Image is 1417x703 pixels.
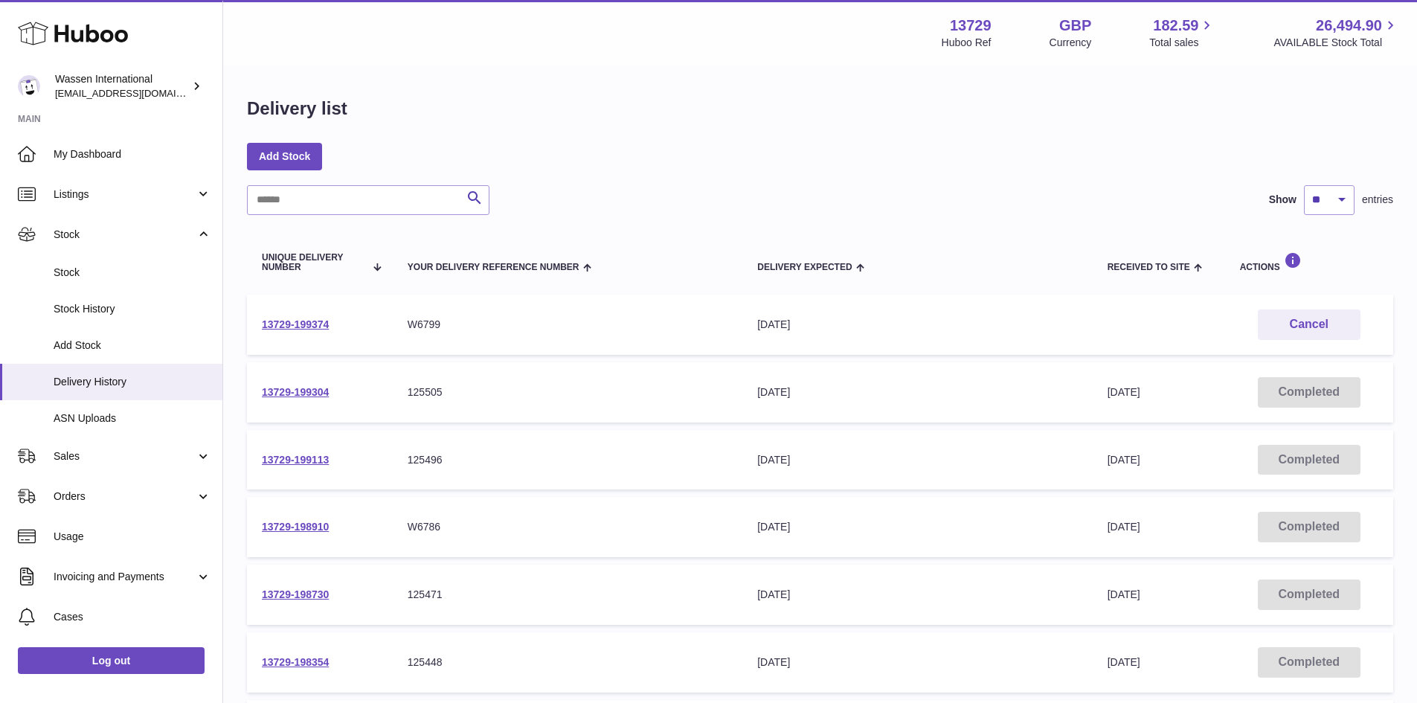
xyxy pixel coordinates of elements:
span: [DATE] [1108,521,1140,533]
span: 182.59 [1153,16,1198,36]
span: Unique Delivery Number [262,253,364,272]
button: Cancel [1258,309,1360,340]
a: 13729-199113 [262,454,329,466]
div: Wassen International [55,72,189,100]
div: [DATE] [757,655,1077,670]
a: 13729-198910 [262,521,329,533]
a: 13729-199304 [262,386,329,398]
a: 182.59 Total sales [1149,16,1215,50]
span: Stock [54,228,196,242]
a: 13729-199374 [262,318,329,330]
a: Add Stock [247,143,322,170]
span: Listings [54,187,196,202]
span: Delivery Expected [757,263,852,272]
a: 13729-198730 [262,588,329,600]
span: AVAILABLE Stock Total [1273,36,1399,50]
label: Show [1269,193,1296,207]
a: Log out [18,647,205,674]
span: Cases [54,610,211,624]
strong: GBP [1059,16,1091,36]
div: 125505 [408,385,727,399]
span: Your Delivery Reference Number [408,263,579,272]
span: Total sales [1149,36,1215,50]
span: entries [1362,193,1393,207]
div: [DATE] [757,318,1077,332]
img: internalAdmin-13729@internal.huboo.com [18,75,40,97]
span: Delivery History [54,375,211,389]
span: [DATE] [1108,454,1140,466]
strong: 13729 [950,16,992,36]
div: [DATE] [757,588,1077,602]
div: [DATE] [757,520,1077,534]
h1: Delivery list [247,97,347,121]
span: Stock History [54,302,211,316]
span: Usage [54,530,211,544]
div: 125496 [408,453,727,467]
span: [DATE] [1108,656,1140,668]
span: Received to Site [1108,263,1190,272]
span: My Dashboard [54,147,211,161]
div: Actions [1240,252,1378,272]
div: Currency [1050,36,1092,50]
span: 26,494.90 [1316,16,1382,36]
span: Sales [54,449,196,463]
div: W6799 [408,318,727,332]
a: 26,494.90 AVAILABLE Stock Total [1273,16,1399,50]
div: 125448 [408,655,727,670]
div: W6786 [408,520,727,534]
div: 125471 [408,588,727,602]
span: Orders [54,489,196,504]
span: [DATE] [1108,588,1140,600]
span: Invoicing and Payments [54,570,196,584]
div: Huboo Ref [942,36,992,50]
div: [DATE] [757,385,1077,399]
span: Stock [54,266,211,280]
span: [DATE] [1108,386,1140,398]
a: 13729-198354 [262,656,329,668]
span: Add Stock [54,338,211,353]
div: [DATE] [757,453,1077,467]
span: [EMAIL_ADDRESS][DOMAIN_NAME] [55,87,219,99]
span: ASN Uploads [54,411,211,426]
